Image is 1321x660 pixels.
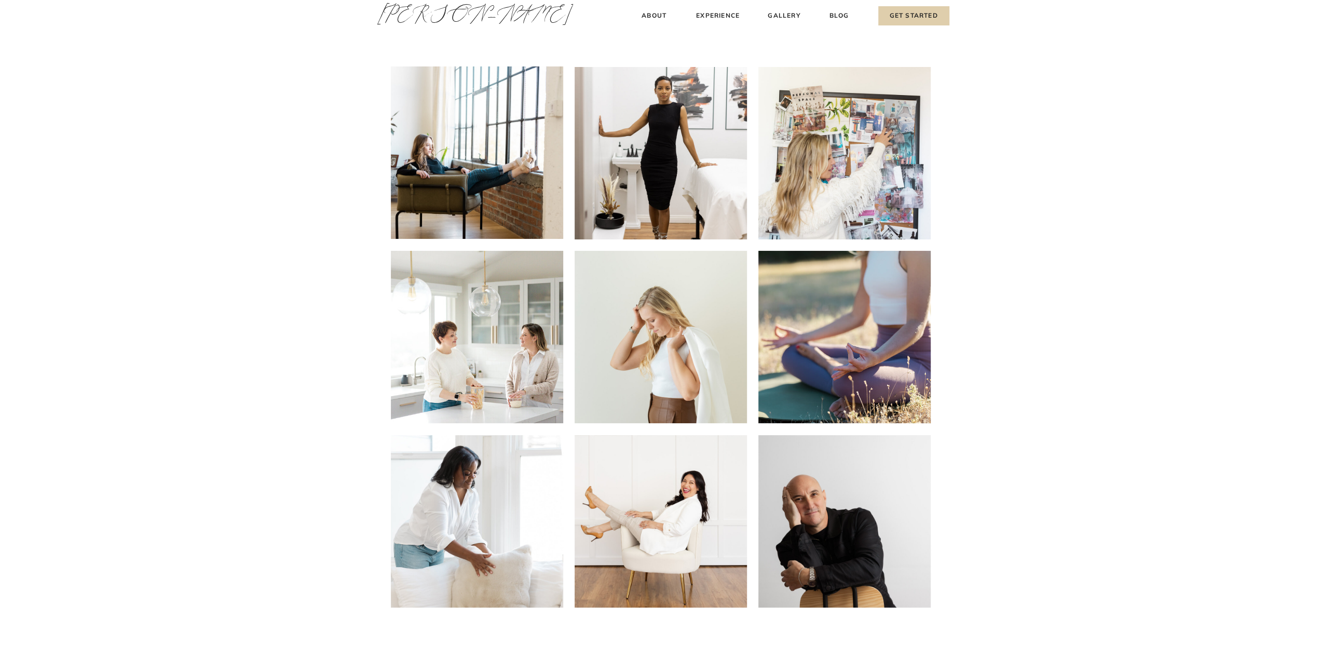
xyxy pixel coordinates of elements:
[767,10,802,21] a: Gallery
[695,10,741,21] a: Experience
[878,6,949,25] a: Get Started
[827,10,851,21] a: Blog
[639,10,670,21] a: About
